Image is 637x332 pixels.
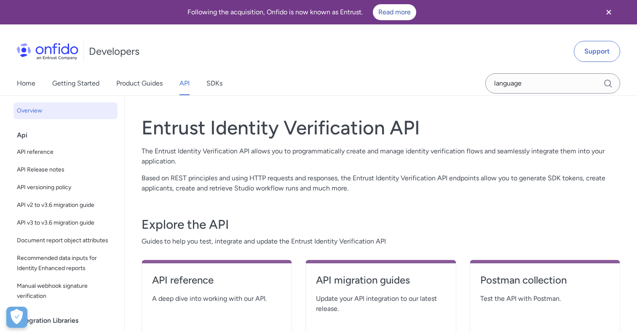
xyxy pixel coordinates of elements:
span: Update your API integration to our latest release. [316,294,445,314]
div: Api [17,127,121,144]
span: API Release notes [17,165,114,175]
a: Postman collection [480,273,610,294]
div: Following the acquisition, Onfido is now known as Entrust. [10,4,593,20]
div: Cookie Preferences [6,307,27,328]
a: API reference [13,144,118,161]
span: Manual webhook signature verification [17,281,114,301]
a: Read more [373,4,416,20]
svg: Close banner [604,7,614,17]
span: Guides to help you test, integrate and update the Entrust Identity Verification API [142,236,620,246]
a: Document report object attributes [13,232,118,249]
img: Onfido Logo [17,43,78,60]
span: Overview [17,106,114,116]
a: Support [574,41,620,62]
span: API v2 to v3.6 migration guide [17,200,114,210]
span: API reference [17,147,114,157]
span: Recommended data inputs for Identity Enhanced reports [17,253,114,273]
p: Based on REST principles and using HTTP requests and responses, the Entrust Identity Verification... [142,173,620,193]
h4: Postman collection [480,273,610,287]
a: API migration guides [316,273,445,294]
span: API versioning policy [17,182,114,193]
a: Recommended data inputs for Identity Enhanced reports [13,250,118,277]
a: API Release notes [13,161,118,178]
h3: Explore the API [142,216,620,233]
a: SDKs [206,72,222,95]
a: Overview [13,102,118,119]
a: API v3 to v3.6 migration guide [13,214,118,231]
a: Product Guides [116,72,163,95]
a: Getting Started [52,72,99,95]
button: Open Preferences [6,307,27,328]
a: API v2 to v3.6 migration guide [13,197,118,214]
h4: API migration guides [316,273,445,287]
span: API v3 to v3.6 migration guide [17,218,114,228]
input: Onfido search input field [485,73,620,94]
a: API [179,72,190,95]
a: Home [17,72,35,95]
div: Integration Libraries [17,312,121,329]
p: The Entrust Identity Verification API allows you to programmatically create and manage identity v... [142,146,620,166]
span: A deep dive into working with our API. [152,294,281,304]
h4: API reference [152,273,281,287]
a: Manual webhook signature verification [13,278,118,305]
a: API versioning policy [13,179,118,196]
h1: Developers [89,45,139,58]
h1: Entrust Identity Verification API [142,116,620,139]
button: Close banner [593,2,624,23]
a: API reference [152,273,281,294]
span: Document report object attributes [17,236,114,246]
span: Test the API with Postman. [480,294,610,304]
